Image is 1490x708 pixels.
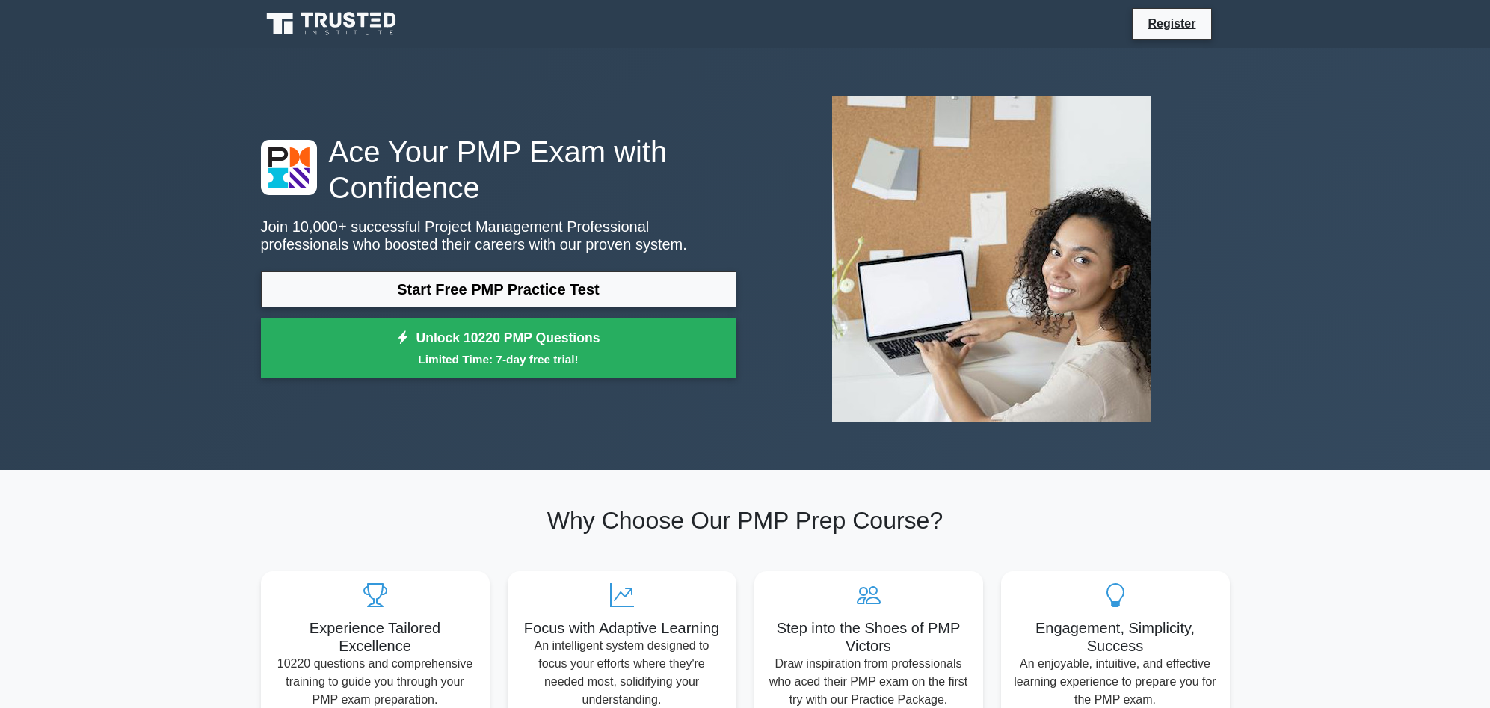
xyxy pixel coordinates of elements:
a: Register [1139,14,1204,33]
h5: Experience Tailored Excellence [273,619,478,655]
h5: Step into the Shoes of PMP Victors [766,619,971,655]
h5: Engagement, Simplicity, Success [1013,619,1218,655]
a: Unlock 10220 PMP QuestionsLimited Time: 7-day free trial! [261,318,736,378]
h5: Focus with Adaptive Learning [520,619,724,637]
small: Limited Time: 7-day free trial! [280,351,718,368]
a: Start Free PMP Practice Test [261,271,736,307]
h2: Why Choose Our PMP Prep Course? [261,506,1230,535]
p: Join 10,000+ successful Project Management Professional professionals who boosted their careers w... [261,218,736,253]
h1: Ace Your PMP Exam with Confidence [261,134,736,206]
